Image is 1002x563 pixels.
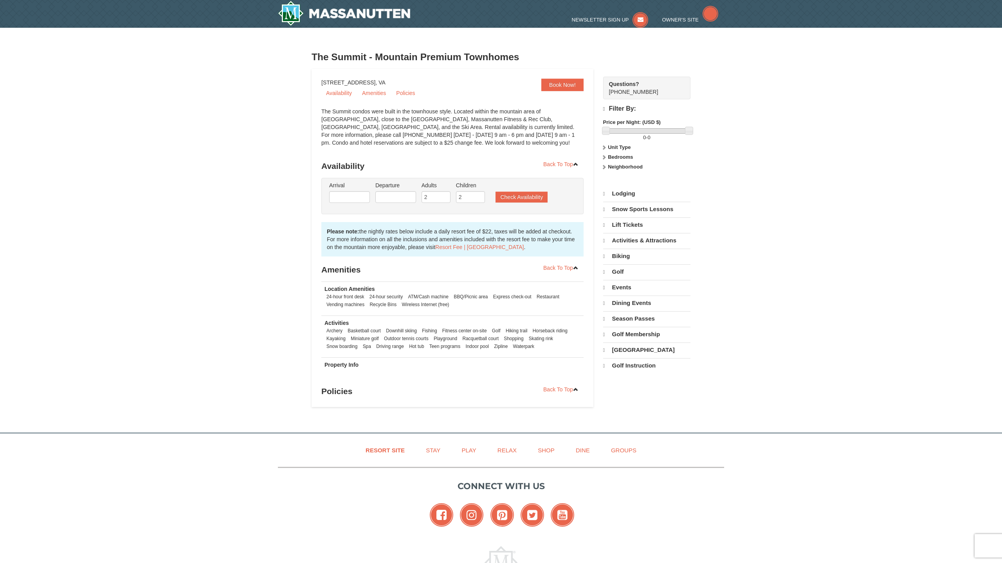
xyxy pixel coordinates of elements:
a: Groups [601,441,646,459]
li: Fitness center on-site [440,327,489,335]
a: Golf Instruction [603,358,690,373]
a: Policies [391,87,420,99]
img: Massanutten Resort Logo [278,1,410,26]
strong: Questions? [609,81,639,87]
a: Stay [416,441,450,459]
a: Dine [566,441,600,459]
a: Golf [603,264,690,279]
a: Back To Top [538,262,584,274]
li: 24-hour security [368,293,405,301]
li: Teen programs [427,342,462,350]
a: Back To Top [538,158,584,170]
li: Spa [361,342,373,350]
li: Miniature golf [349,335,380,342]
a: Biking [603,249,690,264]
a: Play [452,441,486,459]
li: Archery [324,327,344,335]
a: Golf Membership [603,327,690,342]
a: Season Passes [603,311,690,326]
p: Connect with us [278,480,724,493]
li: Hiking trail [504,327,530,335]
li: Fishing [420,327,439,335]
a: Resort Site [356,441,414,459]
div: [STREET_ADDRESS], VA [312,69,593,407]
span: 0 [647,134,650,140]
li: Zipline [492,342,510,350]
div: The Summit condos were built in the townhouse style. Located within the mountain area of [GEOGRAP... [321,108,584,154]
li: Shopping [502,335,525,342]
li: Skating rink [527,335,555,342]
label: Adults [422,181,451,189]
a: Shop [528,441,564,459]
h3: Policies [321,384,584,399]
li: Express check-out [491,293,533,301]
a: Book Now! [541,79,584,91]
li: Downhill skiing [384,327,419,335]
a: Snow Sports Lessons [603,202,690,217]
li: Hot tub [407,342,426,350]
label: Arrival [329,181,370,189]
li: Vending machines [324,301,366,308]
li: Basketball court [346,327,383,335]
h3: Amenities [321,262,584,278]
strong: Please note: [327,228,359,235]
a: [GEOGRAPHIC_DATA] [603,342,690,357]
label: Departure [375,181,416,189]
li: Horseback riding [531,327,569,335]
button: Check Availability [496,192,548,203]
a: Back To Top [538,384,584,395]
h4: Filter By: [603,105,690,113]
strong: Neighborhood [608,164,643,170]
a: Relax [488,441,526,459]
strong: Property Info [324,362,359,368]
span: Newsletter Sign Up [572,17,629,23]
strong: Bedrooms [608,154,633,160]
h3: The Summit - Mountain Premium Townhomes [312,49,690,65]
a: Availability [321,87,357,99]
a: Owner's Site [662,17,719,23]
strong: Activities [324,320,349,326]
li: Playground [432,335,459,342]
label: Children [456,181,485,189]
a: Amenities [357,87,391,99]
li: Recycle Bins [368,301,399,308]
li: ATM/Cash machine [406,293,451,301]
li: Kayaking [324,335,348,342]
li: Driving range [374,342,406,350]
strong: Unit Type [608,144,631,150]
li: BBQ/Picnic area [452,293,490,301]
div: the nightly rates below include a daily resort fee of $22, taxes will be added at checkout. For m... [321,222,584,256]
a: Dining Events [603,296,690,310]
li: 24-hour front desk [324,293,366,301]
a: Massanutten Resort [278,1,410,26]
span: Owner's Site [662,17,699,23]
li: Outdoor tennis courts [382,335,431,342]
strong: Location Amenities [324,286,375,292]
a: Activities & Attractions [603,233,690,248]
li: Restaurant [535,293,561,301]
span: 0 [643,134,646,140]
li: Waterpark [511,342,536,350]
span: [PHONE_NUMBER] [609,80,676,95]
li: Racquetball court [460,335,501,342]
strong: Price per Night: (USD $) [603,119,661,125]
li: Snow boarding [324,342,359,350]
a: Events [603,280,690,295]
h3: Availability [321,158,584,174]
li: Golf [490,327,503,335]
a: Lodging [603,186,690,201]
li: Indoor pool [463,342,491,350]
a: Resort Fee | [GEOGRAPHIC_DATA] [435,244,524,250]
label: - [603,134,690,142]
li: Wireless Internet (free) [400,301,451,308]
a: Newsletter Sign Up [572,17,649,23]
a: Lift Tickets [603,217,690,232]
